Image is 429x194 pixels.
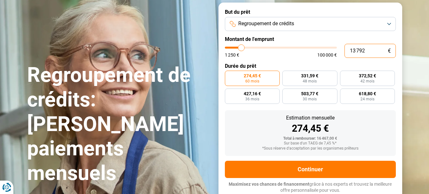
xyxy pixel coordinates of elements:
div: 274,45 € [230,124,391,133]
span: 30 mois [303,97,317,101]
span: 372,52 € [359,74,376,78]
p: grâce à nos experts et trouvez la meilleure offre personnalisée pour vous. [225,181,396,194]
span: 42 mois [360,79,374,83]
span: 24 mois [360,97,374,101]
button: Continuer [225,161,396,178]
span: 100 000 € [317,53,337,57]
button: Regroupement de crédits [225,17,396,31]
span: 503,77 € [301,91,318,96]
span: Regroupement de crédits [238,20,294,27]
span: 60 mois [245,79,259,83]
div: Estimation mensuelle [230,115,391,120]
h1: Regroupement de crédits: [PERSON_NAME] paiements mensuels [27,63,211,186]
span: 427,16 € [244,91,261,96]
span: € [388,48,391,54]
div: *Sous réserve d'acceptation par les organismes prêteurs [230,146,391,151]
span: Maximisez vos chances de financement [229,182,309,187]
div: Total à rembourser: 16 467,00 € [230,136,391,141]
span: 274,45 € [244,74,261,78]
span: 1 250 € [225,53,239,57]
label: Durée du prêt [225,63,396,69]
label: Montant de l'emprunt [225,36,396,42]
span: 618,80 € [359,91,376,96]
span: 48 mois [303,79,317,83]
span: 331,59 € [301,74,318,78]
span: 36 mois [245,97,259,101]
div: Sur base d'un TAEG de 7,45 %* [230,141,391,146]
label: But du prêt [225,9,396,15]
